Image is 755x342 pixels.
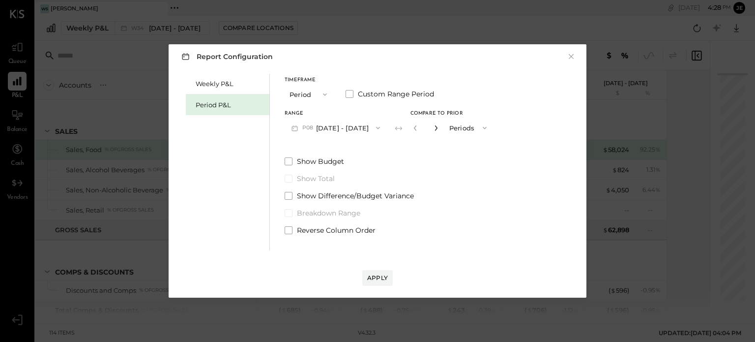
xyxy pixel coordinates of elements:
span: P08 [302,124,316,132]
button: Periods [444,119,494,137]
div: Weekly P&L [196,79,264,89]
button: × [567,52,576,62]
span: Custom Range Period [358,89,434,99]
h3: Report Configuration [179,50,273,62]
button: P08[DATE] - [DATE] [285,119,387,137]
span: Compare to Prior [410,111,463,116]
button: Period [285,85,334,103]
button: Apply [362,270,393,286]
span: Show Difference/Budget Variance [297,191,414,201]
span: Breakdown Range [297,208,360,218]
span: Show Budget [297,156,344,166]
div: Period P&L [196,100,264,110]
span: Reverse Column Order [297,225,376,235]
div: Range [285,111,387,116]
div: Timeframe [285,78,334,83]
div: Apply [367,274,388,282]
span: Show Total [297,174,335,184]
